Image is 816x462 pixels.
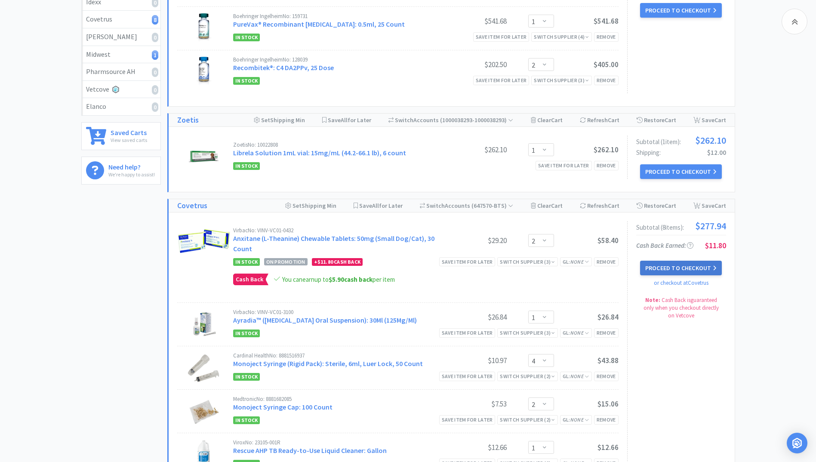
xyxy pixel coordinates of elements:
[594,145,619,154] span: $262.10
[285,199,336,212] div: Shipping Min
[312,258,363,266] div: + Cash Back
[654,279,708,286] a: or checkout at Covetrus
[233,162,260,170] span: In Stock
[329,275,344,283] span: $5.90
[282,275,395,283] span: You can earn up to per item
[86,84,156,95] div: Vetcove
[534,33,589,41] div: Switch Supplier ( 4 )
[594,161,619,170] div: Remove
[328,116,371,124] span: Save for Later
[372,202,379,209] span: All
[395,116,413,124] span: Switch
[293,202,302,209] span: Set
[234,274,265,285] span: Cash Back
[86,31,156,43] div: [PERSON_NAME]
[714,202,726,209] span: Cart
[594,415,619,424] div: Remove
[570,330,584,336] i: None
[189,396,219,426] img: ade8f9eccd4c4c02addccdc0bab699cf_27914.png
[500,416,555,424] div: Switch Supplier ( 2 )
[233,142,442,148] div: Zoetis No: 10022808
[442,442,507,453] div: $12.66
[442,16,507,26] div: $541.68
[186,353,222,383] img: ea741af779864ad7bfa952272778ea51_27767.png
[645,296,660,304] strong: Note:
[473,76,530,85] div: Save item for later
[597,399,619,409] span: $15.06
[152,102,158,112] i: 0
[233,148,406,157] a: Librela Solution 1mL vial: 15mg/mL (44.2-66.1 lb), 6 count
[82,11,160,28] a: Covetrus8
[570,373,584,379] i: None
[536,161,592,170] div: Save item for later
[640,164,722,179] button: Proceed to Checkout
[500,258,555,266] div: Switch Supplier ( 3 )
[82,46,160,64] a: Midwest1
[693,114,726,126] div: Save
[439,372,496,381] div: Save item for later
[580,199,619,212] div: Refresh
[108,161,155,170] h6: Need help?
[111,127,147,136] h6: Saved Carts
[636,241,693,249] span: Cash Back Earned :
[563,330,589,336] span: GL:
[233,20,405,28] a: PureVax® Recombinant [MEDICAL_DATA]: 0.5ml, 25 Count
[82,28,160,46] a: [PERSON_NAME]0
[233,228,442,233] div: Virbac No: VINV-VC01-0432
[233,309,442,315] div: Virbac No: VINV-VC01-3100
[442,399,507,409] div: $7.53
[580,114,619,126] div: Refresh
[233,353,442,358] div: Cardinal Health No: 8881516937
[473,32,530,41] div: Save item for later
[636,136,726,145] div: Subtotal ( 1 item ):
[442,355,507,366] div: $10.97
[442,145,507,155] div: $262.10
[442,312,507,322] div: $26.84
[233,34,260,41] span: In Stock
[86,66,156,77] div: Pharmsource AH
[233,416,260,424] span: In Stock
[82,98,160,115] a: Elanco0
[233,77,260,85] span: In Stock
[233,234,434,253] a: Anxitane (L-Theanine) Chewable Tablets: 50mg (Small Dog/Cat), 30 Count
[86,49,156,60] div: Midwest
[442,235,507,246] div: $29.20
[189,142,219,172] img: b40149b5dc464f7bb782c42bbb635572_593235.jpeg
[570,259,584,265] i: None
[233,63,334,72] a: Recombitek®: C4 DA2PPv, 25 Dose
[500,372,555,380] div: Switch Supplier ( 2 )
[442,59,507,70] div: $202.50
[693,199,726,212] div: Save
[359,202,403,209] span: Save for Later
[82,63,160,81] a: Pharmsource AH0
[233,258,260,266] span: In Stock
[177,200,207,212] a: Covetrus
[388,114,514,126] div: Accounts
[152,85,158,95] i: 0
[233,13,442,19] div: Boehringer Ingelheim No: 159731
[264,258,308,265] span: On Promotion
[695,136,726,145] span: $262.10
[531,199,563,212] div: Clear
[644,296,719,319] span: Cash Back is guaranteed only when you checkout directly on Vetcove
[594,257,619,266] div: Remove
[705,240,726,250] span: $11.80
[563,259,589,265] span: GL:
[500,329,555,337] div: Switch Supplier ( 3 )
[640,261,722,275] button: Proceed to Checkout
[594,60,619,69] span: $405.00
[317,259,333,265] span: $11.80
[594,76,619,85] div: Remove
[341,116,348,124] span: All
[177,114,199,126] a: Zoetis
[233,316,417,324] a: Ayradia™ ([MEDICAL_DATA] Oral Suspension): 30Ml (125Mg/Ml)
[707,148,726,157] span: $12.00
[185,13,223,43] img: 178e9660b01543d4b7a390e74d4fd212_404533.png
[608,116,619,124] span: Cart
[636,149,726,156] div: Shipping:
[233,396,442,402] div: Medtronic No: 8881682085
[233,440,442,445] div: Virox No: 23105-001R
[531,114,563,126] div: Clear
[233,57,442,62] div: Boehringer Ingelheim No: 128039
[570,416,584,423] i: None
